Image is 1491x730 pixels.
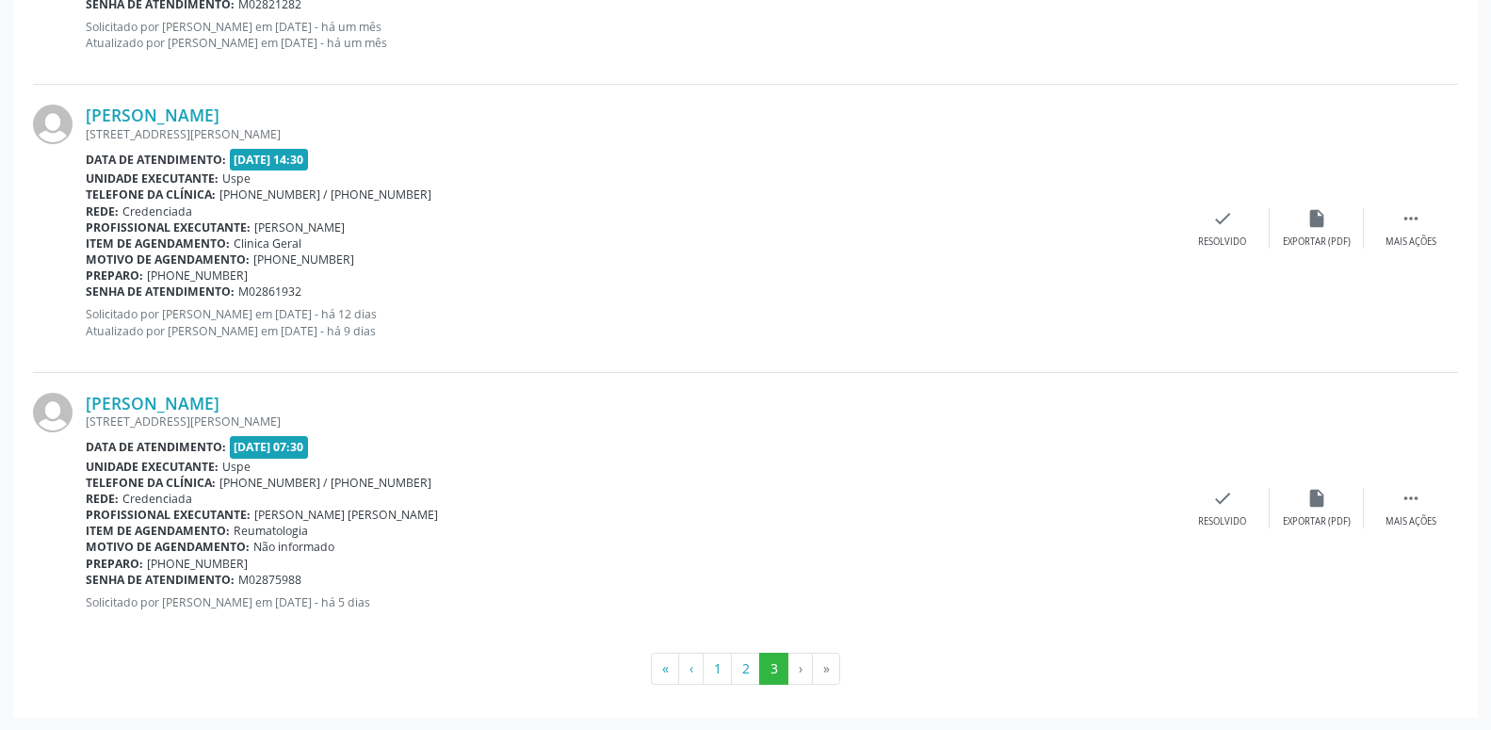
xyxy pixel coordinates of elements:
[86,203,119,219] b: Rede:
[1198,235,1246,249] div: Resolvido
[1212,208,1233,229] i: check
[86,393,219,414] a: [PERSON_NAME]
[1283,515,1351,528] div: Exportar (PDF)
[651,653,679,685] button: Go to first page
[222,170,251,187] span: Uspe
[1212,488,1233,509] i: check
[219,187,431,203] span: [PHONE_NUMBER] / [PHONE_NUMBER]
[253,539,334,555] span: Não informado
[86,126,1175,142] div: [STREET_ADDRESS][PERSON_NAME]
[678,653,704,685] button: Go to previous page
[759,653,788,685] button: Go to page 3
[1283,235,1351,249] div: Exportar (PDF)
[731,653,760,685] button: Go to page 2
[234,235,301,251] span: Clinica Geral
[238,284,301,300] span: M02861932
[86,284,235,300] b: Senha de atendimento:
[1401,488,1421,509] i: 
[33,393,73,432] img: img
[86,491,119,507] b: Rede:
[234,523,308,539] span: Reumatologia
[86,414,1175,430] div: [STREET_ADDRESS][PERSON_NAME]
[33,105,73,144] img: img
[86,572,235,588] b: Senha de atendimento:
[147,556,248,572] span: [PHONE_NUMBER]
[86,556,143,572] b: Preparo:
[122,203,192,219] span: Credenciada
[86,539,250,555] b: Motivo de agendamento:
[86,170,219,187] b: Unidade executante:
[86,459,219,475] b: Unidade executante:
[238,572,301,588] span: M02875988
[1386,235,1436,249] div: Mais ações
[86,523,230,539] b: Item de agendamento:
[1306,488,1327,509] i: insert_drive_file
[86,268,143,284] b: Preparo:
[230,149,309,170] span: [DATE] 14:30
[253,251,354,268] span: [PHONE_NUMBER]
[122,491,192,507] span: Credenciada
[219,475,431,491] span: [PHONE_NUMBER] / [PHONE_NUMBER]
[86,235,230,251] b: Item de agendamento:
[147,268,248,284] span: [PHONE_NUMBER]
[86,19,1175,51] p: Solicitado por [PERSON_NAME] em [DATE] - há um mês Atualizado por [PERSON_NAME] em [DATE] - há um...
[86,251,250,268] b: Motivo de agendamento:
[33,653,1458,685] ul: Pagination
[230,436,309,458] span: [DATE] 07:30
[86,594,1175,610] p: Solicitado por [PERSON_NAME] em [DATE] - há 5 dias
[86,475,216,491] b: Telefone da clínica:
[86,219,251,235] b: Profissional executante:
[254,507,438,523] span: [PERSON_NAME] [PERSON_NAME]
[86,439,226,455] b: Data de atendimento:
[254,219,345,235] span: [PERSON_NAME]
[703,653,732,685] button: Go to page 1
[86,507,251,523] b: Profissional executante:
[1306,208,1327,229] i: insert_drive_file
[1198,515,1246,528] div: Resolvido
[222,459,251,475] span: Uspe
[86,306,1175,338] p: Solicitado por [PERSON_NAME] em [DATE] - há 12 dias Atualizado por [PERSON_NAME] em [DATE] - há 9...
[86,187,216,203] b: Telefone da clínica:
[1401,208,1421,229] i: 
[86,152,226,168] b: Data de atendimento:
[86,105,219,125] a: [PERSON_NAME]
[1386,515,1436,528] div: Mais ações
